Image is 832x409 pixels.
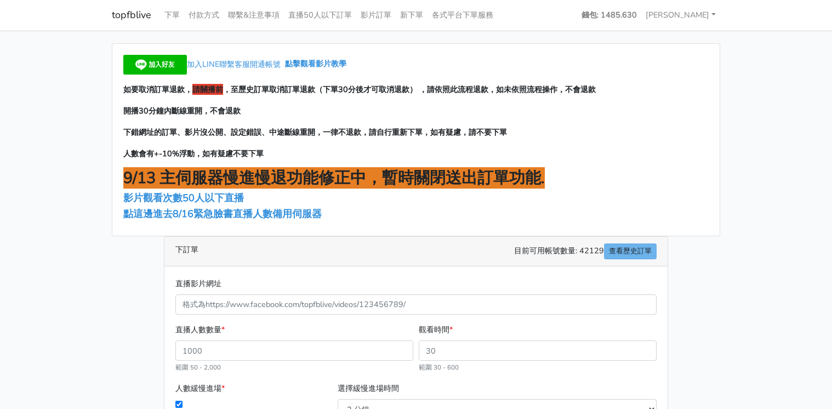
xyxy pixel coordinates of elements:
[577,4,641,26] a: 錢包: 1485.630
[123,191,183,204] a: 影片觀看次數
[224,4,284,26] a: 聯繫&注意事項
[285,59,346,70] a: 點擊觀看影片教學
[175,363,221,372] small: 範圍 50 - 2,000
[175,382,225,395] label: 人數緩慢進場
[223,84,596,95] span: ，至歷史訂單取消訂單退款（下單30分後才可取消退款） ，請依照此流程退款，如未依照流程操作，不會退款
[112,4,151,26] a: topfblive
[338,382,399,395] label: 選擇緩慢進場時間
[419,323,453,336] label: 觀看時間
[123,167,545,189] span: 9/13 主伺服器慢進慢退功能修正中，暫時關閉送出訂單功能.
[284,4,356,26] a: 直播50人以下訂單
[582,9,637,20] strong: 錢包: 1485.630
[175,277,221,290] label: 直播影片網址
[396,4,428,26] a: 新下單
[514,243,657,259] span: 目前可用帳號數量: 42129
[123,207,322,220] a: 點這邊進去8/16緊急臉書直播人數備用伺服器
[184,4,224,26] a: 付款方式
[192,84,223,95] span: 請關播前
[356,4,396,26] a: 影片訂單
[604,243,657,259] a: 查看歷史訂單
[160,4,184,26] a: 下單
[419,340,657,361] input: 30
[123,105,241,116] span: 開播30分鐘內斷線重開，不會退款
[641,4,720,26] a: [PERSON_NAME]
[419,363,459,372] small: 範圍 30 - 600
[123,84,192,95] span: 如要取消訂單退款，
[123,127,507,138] span: 下錯網址的訂單、影片沒公開、設定錯誤、中途斷線重開，一律不退款，請自行重新下單，如有疑慮，請不要下單
[183,191,244,204] span: 50人以下直播
[187,59,281,70] span: 加入LINE聯繫客服開通帳號
[428,4,498,26] a: 各式平台下單服務
[123,148,264,159] span: 人數會有+-10%浮動，如有疑慮不要下單
[183,191,247,204] a: 50人以下直播
[123,59,285,70] a: 加入LINE聯繫客服開通帳號
[164,237,668,266] div: 下訂單
[175,340,413,361] input: 1000
[175,323,225,336] label: 直播人數數量
[175,294,657,315] input: 格式為https://www.facebook.com/topfblive/videos/123456789/
[123,55,187,75] img: 加入好友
